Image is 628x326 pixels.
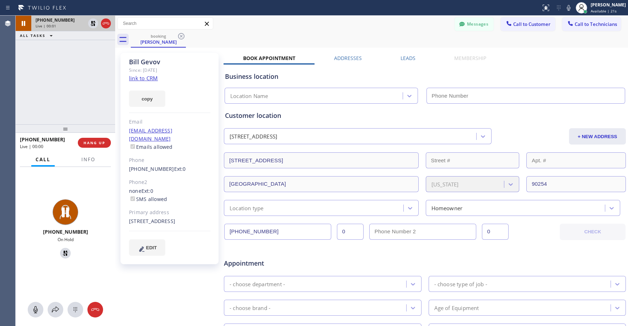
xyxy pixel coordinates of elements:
[230,92,268,100] div: Location Name
[36,17,75,23] span: [PHONE_NUMBER]
[129,187,210,203] div: none
[455,17,494,31] button: Messages
[81,156,95,163] span: Info
[564,3,574,13] button: Mute
[334,55,362,61] label: Addresses
[174,165,186,172] span: Ext: 0
[560,224,626,240] button: CHECK
[84,140,105,145] span: HANG UP
[131,32,185,47] div: Bill Gevov
[225,111,625,120] div: Customer location
[526,176,626,192] input: ZIP
[36,156,50,163] span: Call
[129,91,165,107] button: copy
[224,152,419,168] input: Address
[401,55,415,61] label: Leads
[48,302,63,317] button: Open directory
[77,153,100,167] button: Info
[513,21,551,27] span: Call to Customer
[482,224,509,240] input: Ext. 2
[129,75,158,82] a: link to CRM
[230,280,285,288] div: - choose department -
[16,31,60,40] button: ALL TASKS
[36,23,56,28] span: Live | 00:01
[129,58,210,66] div: Bill Gevov
[591,9,617,13] span: Available | 21s
[58,237,74,243] span: On Hold
[78,138,111,148] button: HANG UP
[224,259,357,268] span: Appointment
[224,224,331,240] input: Phone Number
[230,204,264,212] div: Location type
[454,55,486,61] label: Membership
[129,239,165,256] button: EDIT
[426,152,520,168] input: Street #
[129,178,210,186] div: Phone2
[337,224,364,240] input: Ext.
[129,66,210,74] div: Since: [DATE]
[569,128,626,145] button: + NEW ADDRESS
[141,188,153,194] span: Ext: 0
[426,88,626,104] input: Phone Number
[20,33,45,38] span: ALL TASKS
[225,72,625,81] div: Business location
[60,248,71,259] button: Unhold Customer
[129,165,174,172] a: [PHONE_NUMBER]
[20,143,43,150] span: Live | 00:00
[431,204,463,212] div: Homeowner
[43,228,88,235] span: [PHONE_NUMBER]
[230,132,277,141] div: [STREET_ADDRESS]
[129,196,167,202] label: SMS allowed
[224,176,419,192] input: City
[526,152,626,168] input: Apt. #
[129,127,172,142] a: [EMAIL_ADDRESS][DOMAIN_NAME]
[129,156,210,164] div: Phone
[28,302,43,317] button: Mute
[88,18,98,28] button: Unhold Customer
[68,302,83,317] button: Open dialpad
[129,143,173,150] label: Emails allowed
[118,18,213,29] input: Search
[131,33,185,39] div: booking
[146,245,157,250] span: EDIT
[31,153,55,167] button: Call
[130,144,135,149] input: Emails allowed
[575,21,617,27] span: Call to Technicians
[129,118,210,126] div: Email
[87,302,103,317] button: Hang up
[230,304,270,312] div: - choose brand -
[591,2,626,8] div: [PERSON_NAME]
[130,196,135,201] input: SMS allowed
[243,55,295,61] label: Book Appointment
[131,39,185,45] div: [PERSON_NAME]
[129,217,210,226] div: [STREET_ADDRESS]
[129,208,210,217] div: Primary address
[369,224,476,240] input: Phone Number 2
[101,18,111,28] button: Hang up
[562,17,621,31] button: Call to Technicians
[434,304,479,312] div: Age of Equipment
[434,280,487,288] div: - choose type of job -
[501,17,555,31] button: Call to Customer
[20,136,65,143] span: [PHONE_NUMBER]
